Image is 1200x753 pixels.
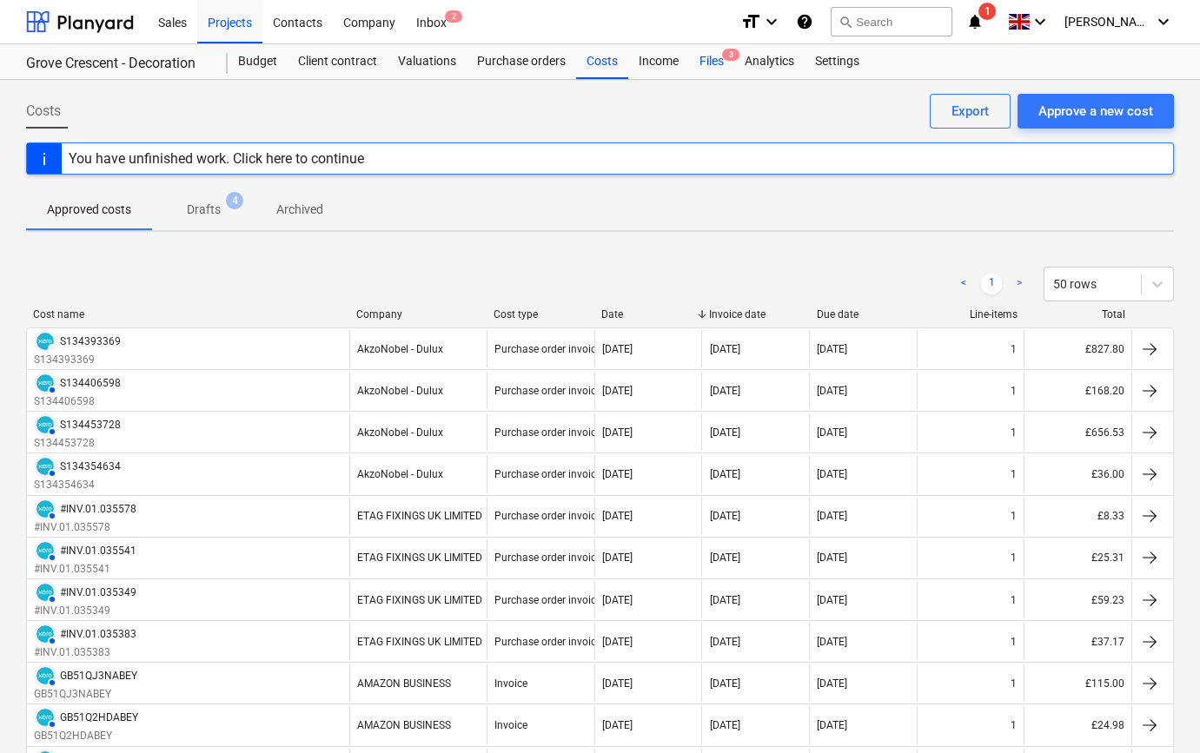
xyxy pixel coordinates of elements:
[467,44,576,79] a: Purchase orders
[1030,11,1051,32] i: keyboard_arrow_down
[34,498,56,520] div: Invoice has been synced with Xero and its status is currently AUTHORISED
[628,44,689,79] div: Income
[34,623,56,645] div: Invoice has been synced with Xero and its status is currently AUTHORISED
[817,677,847,690] div: [DATE]
[602,343,633,355] div: [DATE]
[602,426,633,439] div: [DATE]
[357,594,482,606] div: ETAG FIXINGS UK LIMITED
[981,274,1002,294] a: Page 1 is your current page
[60,711,138,723] div: GB51Q2HDABEY
[36,625,54,643] img: xero.svg
[689,44,734,79] div: Files
[805,44,870,79] div: Settings
[709,677,739,690] div: [DATE]
[689,44,734,79] a: Files3
[60,460,121,472] div: S134354634
[1011,343,1017,355] div: 1
[34,372,56,394] div: Invoice has been synced with Xero and its status is currently AUTHORISED
[26,101,61,122] span: Costs
[817,343,847,355] div: [DATE]
[288,44,388,79] div: Client contract
[796,11,813,32] i: Knowledge base
[34,455,56,478] div: Invoice has been synced with Xero and its status is currently AUTHORISED
[34,706,56,729] div: Invoice has been synced with Xero and its status is currently AUTHORISED
[357,719,451,731] div: AMAZON BUSINESS
[388,44,467,79] a: Valuations
[357,677,451,690] div: AMAZON BUSINESS
[34,353,121,367] p: S134393369
[1064,15,1151,29] span: [PERSON_NAME]
[34,664,56,687] div: Invoice has been synced with Xero and its status is currently AUTHORISED
[494,594,601,606] div: Purchase order invoice
[817,552,847,564] div: [DATE]
[1031,308,1125,320] div: Total
[276,201,323,219] p: Archived
[1024,372,1131,409] div: £168.20
[357,468,443,480] div: AkzoNobel - Dulux
[357,385,443,397] div: AkzoNobel - Dulux
[709,468,739,480] div: [DATE]
[817,594,847,606] div: [DATE]
[953,274,974,294] a: Previous page
[60,545,136,557] div: #INV.01.035541
[60,377,121,389] div: S134406598
[36,542,54,559] img: xero.svg
[494,468,601,480] div: Purchase order invoice
[1011,636,1017,648] div: 1
[34,436,121,451] p: S134453728
[357,426,443,439] div: AkzoNobel - Dulux
[1113,670,1200,753] div: Chat Widget
[33,308,342,320] div: Cost name
[357,636,482,648] div: ETAG FIXINGS UK LIMITED
[817,719,847,731] div: [DATE]
[34,539,56,562] div: Invoice has been synced with Xero and its status is currently AUTHORISED
[226,192,243,209] span: 4
[601,308,695,320] div: Date
[494,343,601,355] div: Purchase order invoice
[602,385,633,397] div: [DATE]
[709,552,739,564] div: [DATE]
[709,719,739,731] div: [DATE]
[494,426,601,439] div: Purchase order invoice
[1024,498,1131,535] div: £8.33
[494,385,601,397] div: Purchase order invoice
[1024,706,1131,743] div: £24.98
[978,3,996,20] span: 1
[1024,539,1131,577] div: £25.31
[734,44,805,79] a: Analytics
[576,44,628,79] div: Costs
[36,584,54,601] img: xero.svg
[740,11,761,32] i: format_size
[47,201,131,219] p: Approved costs
[60,503,136,515] div: #INV.01.035578
[1011,510,1017,522] div: 1
[36,333,54,350] img: xero.svg
[817,468,847,480] div: [DATE]
[1011,385,1017,397] div: 1
[816,308,910,320] div: Due date
[1038,100,1153,122] div: Approve a new cost
[709,510,739,522] div: [DATE]
[36,500,54,518] img: xero.svg
[34,413,56,436] div: Invoice has been synced with Xero and its status is currently AUTHORISED
[1024,623,1131,660] div: £37.17
[60,586,136,598] div: #INV.01.035349
[34,394,121,409] p: S134406598
[26,55,207,73] div: Grove Crescent - Decoration
[602,552,633,564] div: [DATE]
[761,11,782,32] i: keyboard_arrow_down
[69,150,364,167] div: You have unfinished work. Click here to continue
[494,677,527,690] div: Invoice
[1009,274,1030,294] a: Next page
[34,330,56,353] div: Invoice has been synced with Xero and its status is currently DRAFT
[1153,11,1174,32] i: keyboard_arrow_down
[1011,552,1017,564] div: 1
[445,10,462,23] span: 2
[709,636,739,648] div: [DATE]
[60,419,121,431] div: S134453728
[228,44,288,79] a: Budget
[494,308,587,320] div: Cost type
